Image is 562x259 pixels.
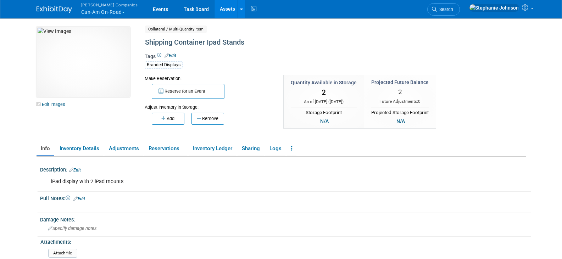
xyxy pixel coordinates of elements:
a: Reservations [144,142,187,155]
a: Edit [73,196,85,201]
a: Edit Images [37,100,68,109]
span: 0 [418,99,421,104]
img: ExhibitDay [37,6,72,13]
a: Sharing [238,142,264,155]
div: Future Adjustments: [371,98,429,105]
img: Stephanie Johnson [469,4,519,12]
span: [DATE] [330,99,342,104]
div: Adjust Inventory in Storage: [145,99,273,111]
div: N/A [318,117,331,125]
span: Collateral / Multi-Quantity Item [145,26,207,33]
div: Branded Displays [145,61,183,69]
a: Inventory Ledger [189,142,236,155]
span: [PERSON_NAME] Companies [81,1,138,9]
button: Remove [191,113,224,125]
a: Adjustments [105,142,143,155]
img: View Images [37,27,130,97]
span: 2 [398,88,402,96]
a: Search [427,3,460,16]
div: Tags [145,53,467,73]
div: Projected Storage Footprint [371,107,429,116]
div: As of [DATE] ( ) [291,99,357,105]
div: Description: [40,164,531,174]
div: N/A [394,117,407,125]
span: Specify damage notes [48,226,96,231]
a: Edit [165,53,176,58]
div: iPad display with 2 iPad mounts [46,175,439,189]
button: Add [152,113,184,125]
button: Reserve for an Event [152,84,224,99]
div: Attachments: [40,237,528,246]
div: Shipping Container Ipad Stands [143,36,467,49]
a: Info [37,142,54,155]
span: Search [437,7,453,12]
a: Inventory Details [55,142,103,155]
span: 2 [322,88,326,97]
div: Storage Footprint [291,107,357,116]
div: Damage Notes: [40,214,531,223]
a: Logs [265,142,285,155]
div: Quantity Available in Storage [291,79,357,86]
div: Pull Notes: [40,193,531,202]
div: Make Reservation: [145,75,273,82]
div: Projected Future Balance [371,79,429,86]
a: Edit [69,168,81,173]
